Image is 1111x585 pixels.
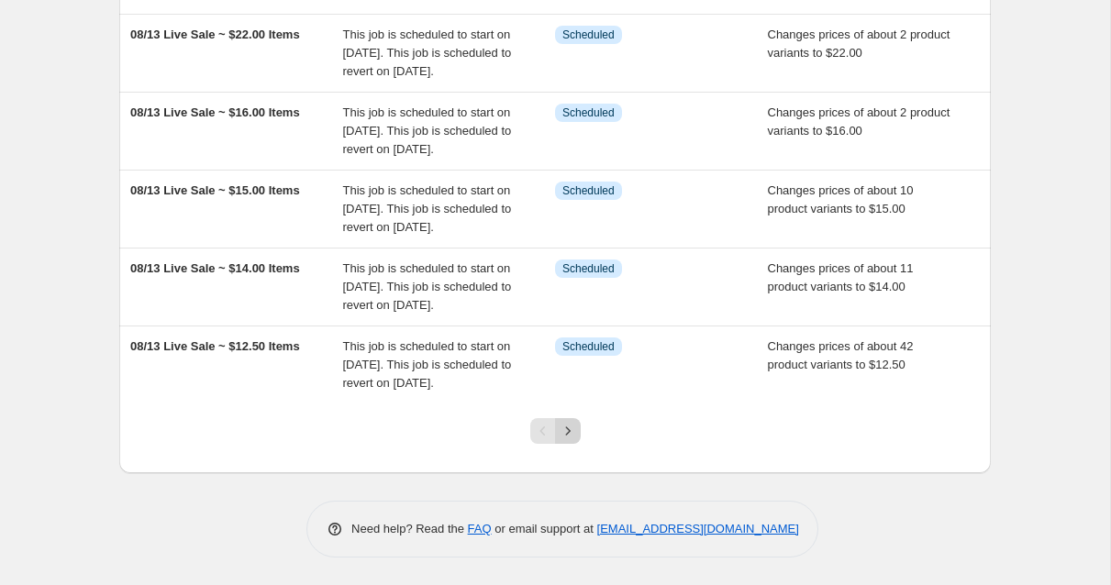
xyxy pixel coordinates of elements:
span: This job is scheduled to start on [DATE]. This job is scheduled to revert on [DATE]. [343,28,512,78]
span: Scheduled [562,183,615,198]
a: FAQ [468,522,492,535]
span: Scheduled [562,339,615,354]
span: Scheduled [562,105,615,120]
span: Changes prices of about 10 product variants to $15.00 [768,183,914,215]
span: Scheduled [562,261,615,276]
span: 08/13 Live Sale ~ $16.00 Items [130,105,300,119]
a: [EMAIL_ADDRESS][DOMAIN_NAME] [597,522,799,535]
span: 08/13 Live Sale ~ $15.00 Items [130,183,300,197]
span: Changes prices of about 2 product variants to $16.00 [768,105,950,138]
span: Changes prices of about 42 product variants to $12.50 [768,339,914,371]
button: Next [555,418,581,444]
span: Changes prices of about 2 product variants to $22.00 [768,28,950,60]
span: 08/13 Live Sale ~ $12.50 Items [130,339,300,353]
span: Changes prices of about 11 product variants to $14.00 [768,261,914,293]
span: Scheduled [562,28,615,42]
span: This job is scheduled to start on [DATE]. This job is scheduled to revert on [DATE]. [343,261,512,312]
span: 08/13 Live Sale ~ $22.00 Items [130,28,300,41]
span: Need help? Read the [351,522,468,535]
span: or email support at [492,522,597,535]
nav: Pagination [530,418,581,444]
span: This job is scheduled to start on [DATE]. This job is scheduled to revert on [DATE]. [343,105,512,156]
span: This job is scheduled to start on [DATE]. This job is scheduled to revert on [DATE]. [343,339,512,390]
span: This job is scheduled to start on [DATE]. This job is scheduled to revert on [DATE]. [343,183,512,234]
span: 08/13 Live Sale ~ $14.00 Items [130,261,300,275]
